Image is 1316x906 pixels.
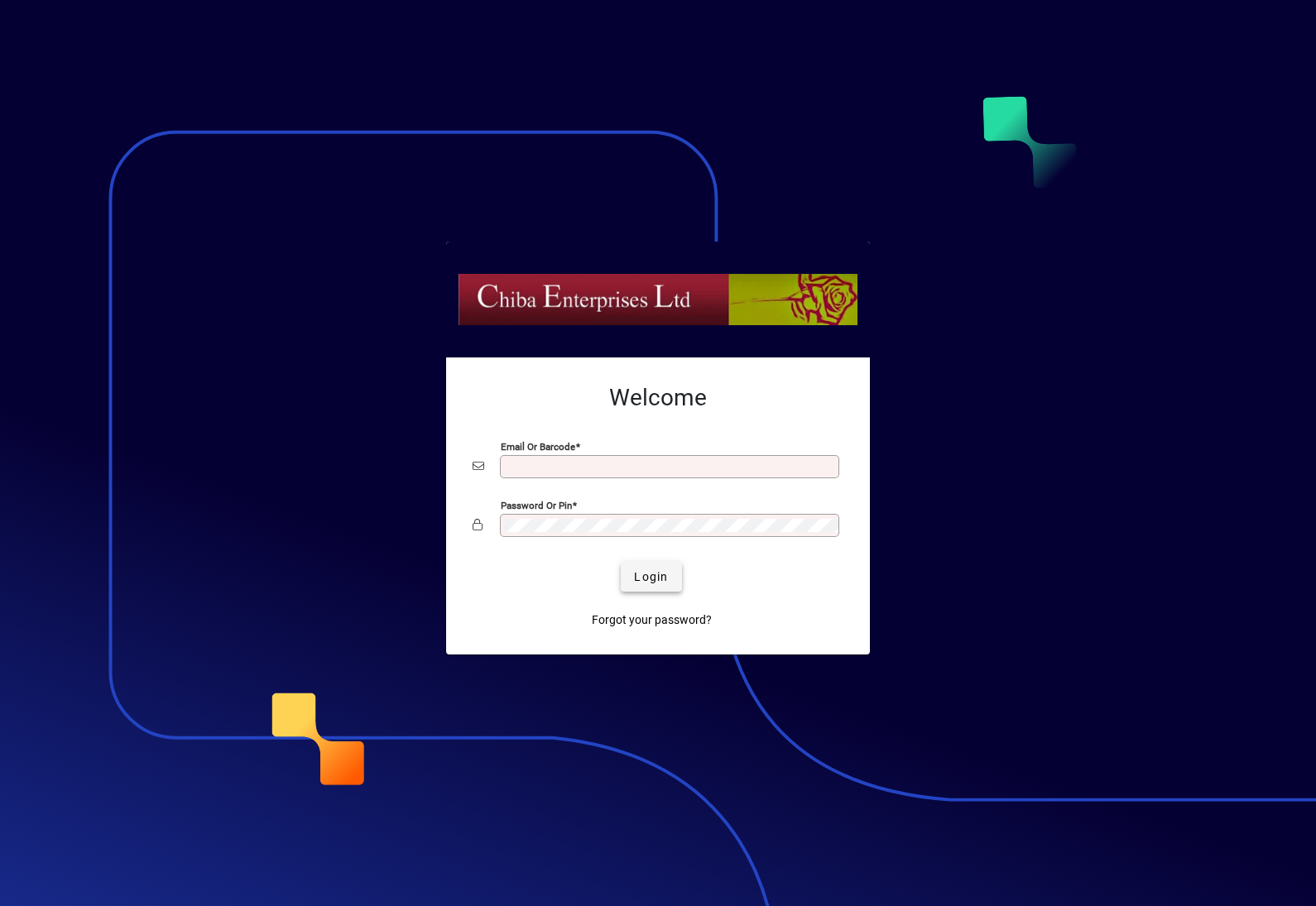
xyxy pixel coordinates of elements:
button: Login [621,562,681,592]
a: Forgot your password? [585,605,718,635]
mat-label: Password or Pin [501,500,572,511]
span: Forgot your password? [592,611,712,629]
h2: Welcome [473,384,843,412]
mat-label: Email or Barcode [501,441,575,453]
span: Login [634,568,668,586]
